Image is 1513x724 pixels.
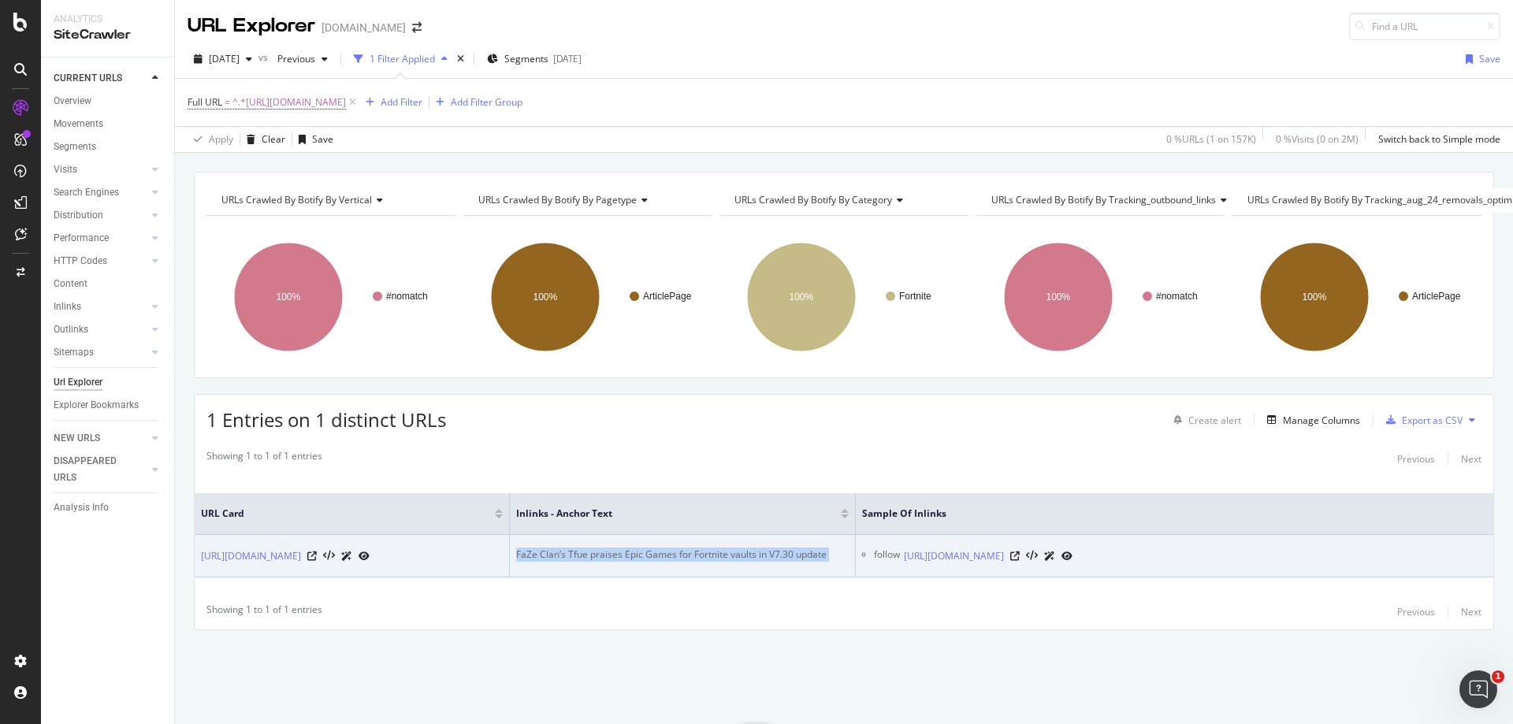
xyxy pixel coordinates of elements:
[54,299,81,315] div: Inlinks
[516,507,817,521] span: Inlinks - Anchor Text
[54,116,163,132] a: Movements
[54,253,107,269] div: HTTP Codes
[429,93,522,112] button: Add Filter Group
[359,93,422,112] button: Add Filter
[54,397,139,414] div: Explorer Bookmarks
[54,374,102,391] div: Url Explorer
[1412,291,1461,302] text: ArticlePage
[54,299,147,315] a: Inlinks
[1397,449,1435,468] button: Previous
[899,291,931,302] text: Fortnite
[1492,670,1504,683] span: 1
[54,276,87,292] div: Content
[976,228,1225,366] svg: A chart.
[1167,407,1241,433] button: Create alert
[262,132,285,146] div: Clear
[292,127,333,152] button: Save
[988,187,1240,213] h4: URLs Crawled By Botify By tracking_outbound_links
[54,499,163,516] a: Analysis Info
[454,51,467,67] div: times
[54,374,163,391] a: Url Explorer
[307,551,317,561] a: Visit Online Page
[1461,449,1481,468] button: Next
[312,132,333,146] div: Save
[370,52,435,65] div: 1 Filter Applied
[221,193,372,206] span: URLs Crawled By Botify By vertical
[54,93,163,110] a: Overview
[201,507,491,521] span: URL Card
[1461,603,1481,622] button: Next
[504,52,548,65] span: Segments
[54,453,147,486] a: DISAPPEARED URLS
[54,26,162,44] div: SiteCrawler
[54,207,103,224] div: Distribution
[904,548,1004,564] a: [URL][DOMAIN_NAME]
[54,230,147,247] a: Performance
[1479,52,1500,65] div: Save
[862,507,1463,521] span: Sample of Inlinks
[54,321,147,338] a: Outlinks
[1303,291,1327,303] text: 100%
[1372,127,1500,152] button: Switch back to Simple mode
[188,127,233,152] button: Apply
[1188,414,1241,427] div: Create alert
[1166,132,1256,146] div: 0 % URLs ( 1 on 157K )
[533,291,557,303] text: 100%
[790,291,814,303] text: 100%
[54,207,147,224] a: Distribution
[206,449,322,468] div: Showing 1 to 1 of 1 entries
[54,93,91,110] div: Overview
[1461,452,1481,466] div: Next
[54,430,147,447] a: NEW URLS
[1402,414,1463,427] div: Export as CSV
[209,132,233,146] div: Apply
[553,52,582,65] div: [DATE]
[1397,605,1435,618] div: Previous
[206,228,455,366] svg: A chart.
[991,193,1216,206] span: URLs Crawled By Botify By tracking_outbound_links
[258,50,271,64] span: vs
[54,453,133,486] div: DISAPPEARED URLS
[475,187,698,213] h4: URLs Crawled By Botify By pagetype
[643,291,692,302] text: ArticlePage
[188,95,222,109] span: Full URL
[54,70,147,87] a: CURRENT URLS
[1380,407,1463,433] button: Export as CSV
[1061,548,1072,564] a: URL Inspection
[478,193,637,206] span: URLs Crawled By Botify By pagetype
[874,548,900,564] div: follow
[719,228,968,366] svg: A chart.
[54,344,147,361] a: Sitemaps
[451,95,522,109] div: Add Filter Group
[54,499,109,516] div: Analysis Info
[463,228,712,366] svg: A chart.
[188,13,315,39] div: URL Explorer
[386,291,428,302] text: #nomatch
[1397,603,1435,622] button: Previous
[1276,132,1359,146] div: 0 % Visits ( 0 on 2M )
[54,430,100,447] div: NEW URLS
[277,291,301,303] text: 100%
[1459,46,1500,72] button: Save
[209,52,240,65] span: 2025 Sep. 20th
[225,95,230,109] span: =
[1232,228,1481,366] div: A chart.
[54,184,119,201] div: Search Engines
[54,162,147,178] a: Visits
[54,162,77,178] div: Visits
[1397,452,1435,466] div: Previous
[1046,291,1070,303] text: 100%
[54,321,88,338] div: Outlinks
[359,548,370,564] a: URL Inspection
[1156,291,1198,302] text: #nomatch
[232,91,346,113] span: ^.*[URL][DOMAIN_NAME]
[341,548,352,564] a: AI Url Details
[54,397,163,414] a: Explorer Bookmarks
[1349,13,1500,40] input: Find a URL
[1459,670,1497,708] iframe: Intercom live chat
[271,52,315,65] span: Previous
[54,139,96,155] div: Segments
